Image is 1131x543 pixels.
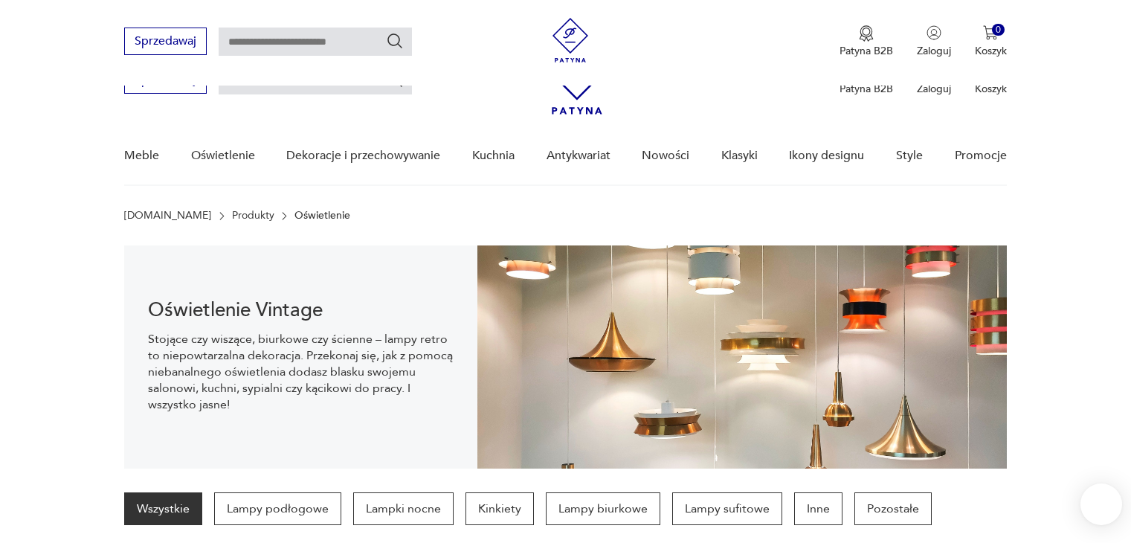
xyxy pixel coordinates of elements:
[214,492,341,525] a: Lampy podłogowe
[148,301,454,319] h1: Oświetlenie Vintage
[547,127,610,184] a: Antykwariat
[975,44,1007,58] p: Koszyk
[477,245,1007,469] img: Oświetlenie
[124,127,159,184] a: Meble
[840,25,893,58] a: Ikona medaluPatyna B2B
[721,127,758,184] a: Klasyki
[672,492,782,525] a: Lampy sufitowe
[917,25,951,58] button: Zaloguj
[546,492,660,525] a: Lampy biurkowe
[917,44,951,58] p: Zaloguj
[124,37,207,48] a: Sprzedawaj
[1080,483,1122,525] iframe: Smartsupp widget button
[124,76,207,86] a: Sprzedawaj
[840,82,893,96] p: Patyna B2B
[124,210,211,222] a: [DOMAIN_NAME]
[386,32,404,50] button: Szukaj
[917,82,951,96] p: Zaloguj
[472,127,515,184] a: Kuchnia
[794,492,842,525] a: Inne
[927,25,941,40] img: Ikonka użytkownika
[294,210,350,222] p: Oświetlenie
[124,492,202,525] a: Wszystkie
[975,25,1007,58] button: 0Koszyk
[286,127,440,184] a: Dekoracje i przechowywanie
[642,127,689,184] a: Nowości
[955,127,1007,184] a: Promocje
[191,127,255,184] a: Oświetlenie
[548,18,593,62] img: Patyna - sklep z meblami i dekoracjami vintage
[975,82,1007,96] p: Koszyk
[124,28,207,55] button: Sprzedawaj
[840,25,893,58] button: Patyna B2B
[992,24,1005,36] div: 0
[232,210,274,222] a: Produkty
[983,25,998,40] img: Ikona koszyka
[859,25,874,42] img: Ikona medalu
[353,492,454,525] a: Lampki nocne
[896,127,923,184] a: Style
[148,331,454,413] p: Stojące czy wiszące, biurkowe czy ścienne – lampy retro to niepowtarzalna dekoracja. Przekonaj si...
[854,492,932,525] a: Pozostałe
[789,127,864,184] a: Ikony designu
[465,492,534,525] a: Kinkiety
[840,44,893,58] p: Patyna B2B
